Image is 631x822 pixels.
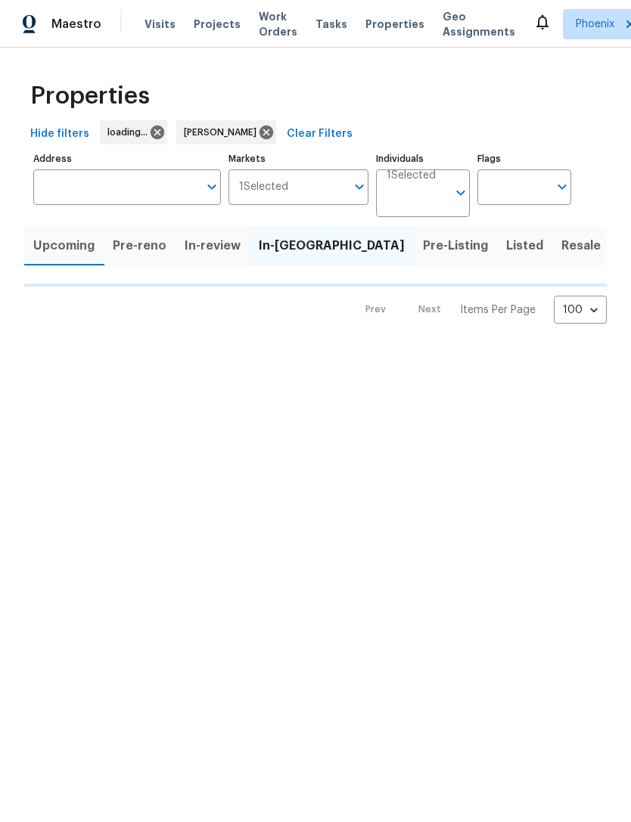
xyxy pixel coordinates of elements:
span: Phoenix [576,17,614,32]
button: Open [201,176,222,197]
button: Open [450,182,471,203]
span: Geo Assignments [443,9,515,39]
span: Work Orders [259,9,297,39]
button: Open [349,176,370,197]
span: In-[GEOGRAPHIC_DATA] [259,235,405,256]
span: Upcoming [33,235,95,256]
div: [PERSON_NAME] [176,120,276,144]
span: Resale [561,235,601,256]
span: Clear Filters [287,125,353,144]
span: In-review [185,235,241,256]
label: Flags [477,154,571,163]
nav: Pagination Navigation [351,296,607,324]
span: Projects [194,17,241,32]
label: Markets [228,154,369,163]
button: Clear Filters [281,120,359,148]
div: 100 [554,290,607,330]
button: Hide filters [24,120,95,148]
span: [PERSON_NAME] [184,125,263,140]
div: loading... [100,120,167,144]
span: 1 Selected [239,181,288,194]
label: Address [33,154,221,163]
span: Hide filters [30,125,89,144]
button: Open [552,176,573,197]
p: Items Per Page [460,302,536,318]
span: Properties [30,88,150,104]
span: Maestro [51,17,101,32]
span: Visits [145,17,176,32]
span: Tasks [315,19,347,29]
span: Pre-Listing [423,235,488,256]
span: Listed [506,235,543,256]
span: loading... [107,125,154,140]
span: 1 Selected [387,169,436,182]
label: Individuals [376,154,470,163]
span: Pre-reno [113,235,166,256]
span: Properties [365,17,424,32]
